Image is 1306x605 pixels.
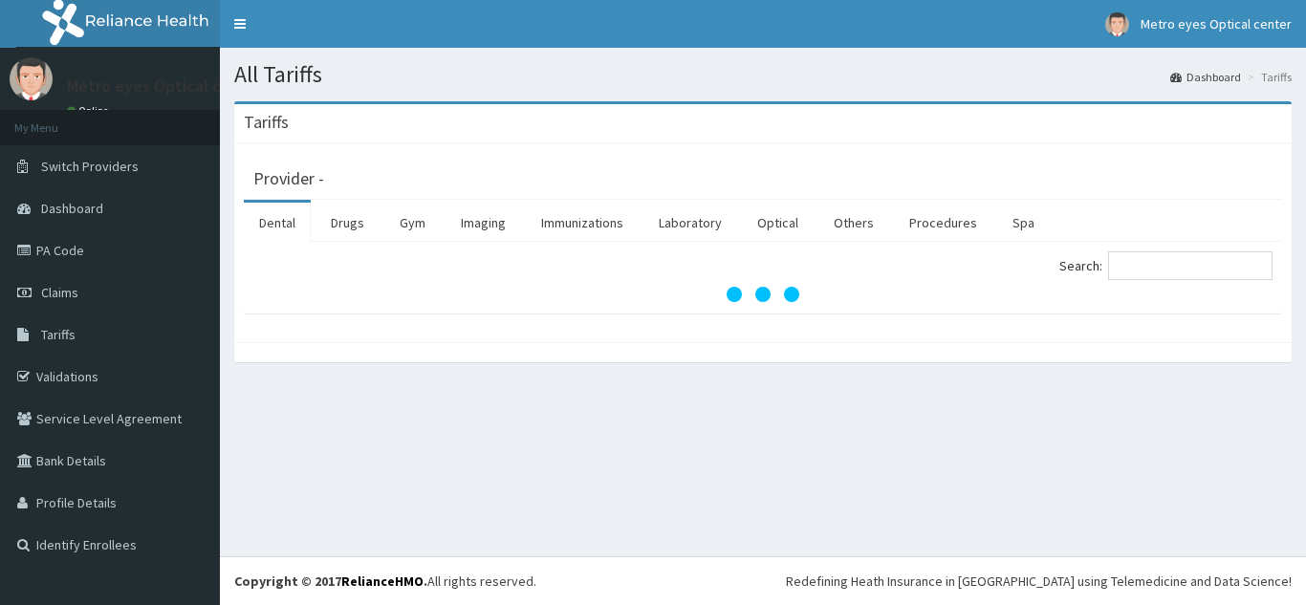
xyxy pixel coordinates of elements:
[446,203,521,243] a: Imaging
[1243,69,1292,85] li: Tariffs
[253,170,324,187] h3: Provider -
[41,284,78,301] span: Claims
[1059,251,1273,280] label: Search:
[220,556,1306,605] footer: All rights reserved.
[41,326,76,343] span: Tariffs
[725,256,801,333] svg: audio-loading
[234,573,427,590] strong: Copyright © 2017 .
[894,203,992,243] a: Procedures
[341,573,424,590] a: RelianceHMO
[234,62,1292,87] h1: All Tariffs
[67,77,263,95] p: Metro eyes Optical center
[316,203,380,243] a: Drugs
[742,203,814,243] a: Optical
[997,203,1050,243] a: Spa
[244,203,311,243] a: Dental
[41,200,103,217] span: Dashboard
[1108,251,1273,280] input: Search:
[10,57,53,100] img: User Image
[643,203,737,243] a: Laboratory
[384,203,441,243] a: Gym
[526,203,639,243] a: Immunizations
[1105,12,1129,36] img: User Image
[244,114,289,131] h3: Tariffs
[818,203,889,243] a: Others
[786,572,1292,591] div: Redefining Heath Insurance in [GEOGRAPHIC_DATA] using Telemedicine and Data Science!
[41,158,139,175] span: Switch Providers
[1170,69,1241,85] a: Dashboard
[1141,15,1292,32] span: Metro eyes Optical center
[67,104,113,118] a: Online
